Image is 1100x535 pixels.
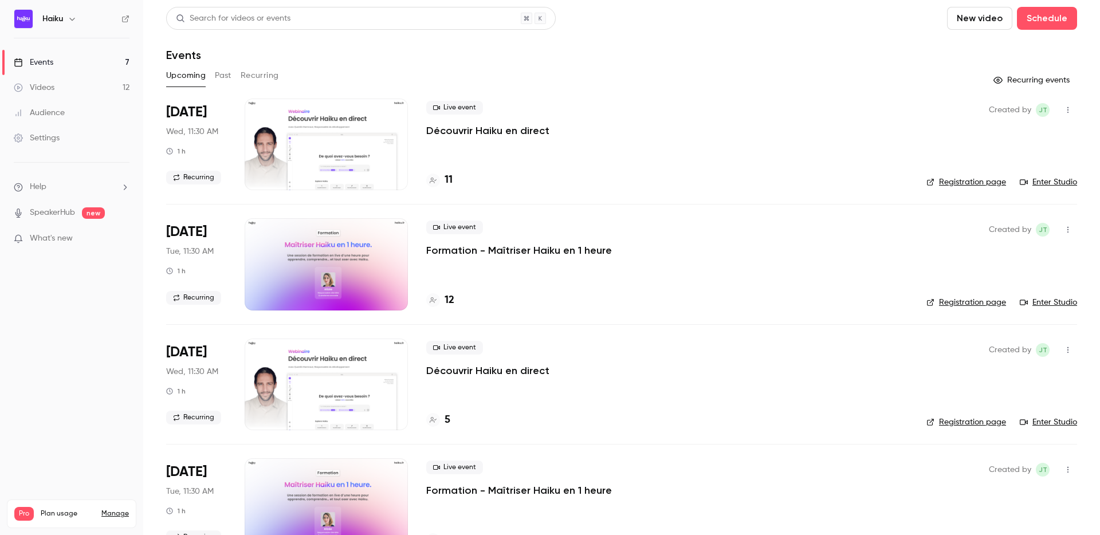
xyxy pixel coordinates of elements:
div: 1 h [166,387,186,396]
span: Created by [989,463,1031,477]
span: jean Touzet [1036,463,1050,477]
li: help-dropdown-opener [14,181,129,193]
span: Created by [989,103,1031,117]
a: Registration page [926,297,1006,308]
span: Help [30,181,46,193]
span: jT [1039,103,1047,117]
span: Created by [989,343,1031,357]
span: jT [1039,343,1047,357]
div: Oct 7 Tue, 11:30 AM (Europe/Paris) [166,218,226,310]
span: Created by [989,223,1031,237]
div: Search for videos or events [176,13,290,25]
span: [DATE] [166,103,207,121]
button: Upcoming [166,66,206,85]
span: jT [1039,223,1047,237]
span: Recurring [166,411,221,424]
h1: Events [166,48,201,62]
div: Settings [14,132,60,144]
button: Recurring events [988,71,1077,89]
div: Events [14,57,53,68]
a: SpeakerHub [30,207,75,219]
div: Videos [14,82,54,93]
button: Past [215,66,231,85]
span: Live event [426,461,483,474]
button: Schedule [1017,7,1077,30]
span: new [82,207,105,219]
span: [DATE] [166,343,207,361]
div: Audience [14,107,65,119]
button: New video [947,7,1012,30]
div: 1 h [166,506,186,516]
span: jean Touzet [1036,103,1050,117]
button: Recurring [241,66,279,85]
span: jT [1039,463,1047,477]
span: Recurring [166,291,221,305]
iframe: Noticeable Trigger [116,234,129,244]
a: Découvrir Haiku en direct [426,124,549,137]
a: Enter Studio [1020,176,1077,188]
div: 1 h [166,266,186,276]
span: Pro [14,507,34,521]
a: Découvrir Haiku en direct [426,364,549,377]
span: Wed, 11:30 AM [166,126,218,137]
span: What's new [30,233,73,245]
a: 11 [426,172,453,188]
a: 12 [426,293,454,308]
a: Formation - Maîtriser Haiku en 1 heure [426,243,612,257]
div: 1 h [166,147,186,156]
span: Tue, 11:30 AM [166,246,214,257]
span: Recurring [166,171,221,184]
span: Live event [426,221,483,234]
img: Haiku [14,10,33,28]
span: Plan usage [41,509,95,518]
a: Registration page [926,176,1006,188]
span: Live event [426,101,483,115]
span: [DATE] [166,223,207,241]
div: Oct 8 Wed, 11:30 AM (Europe/Paris) [166,339,226,430]
a: Manage [101,509,129,518]
h4: 11 [445,172,453,188]
span: [DATE] [166,463,207,481]
span: Tue, 11:30 AM [166,486,214,497]
a: Enter Studio [1020,416,1077,428]
h4: 12 [445,293,454,308]
span: jean Touzet [1036,223,1050,237]
a: Formation - Maîtriser Haiku en 1 heure [426,483,612,497]
h6: Haiku [42,13,63,25]
span: Live event [426,341,483,355]
a: Registration page [926,416,1006,428]
a: 5 [426,412,450,428]
div: Oct 1 Wed, 11:30 AM (Europe/Paris) [166,99,226,190]
span: jean Touzet [1036,343,1050,357]
h4: 5 [445,412,450,428]
span: Wed, 11:30 AM [166,366,218,377]
a: Enter Studio [1020,297,1077,308]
